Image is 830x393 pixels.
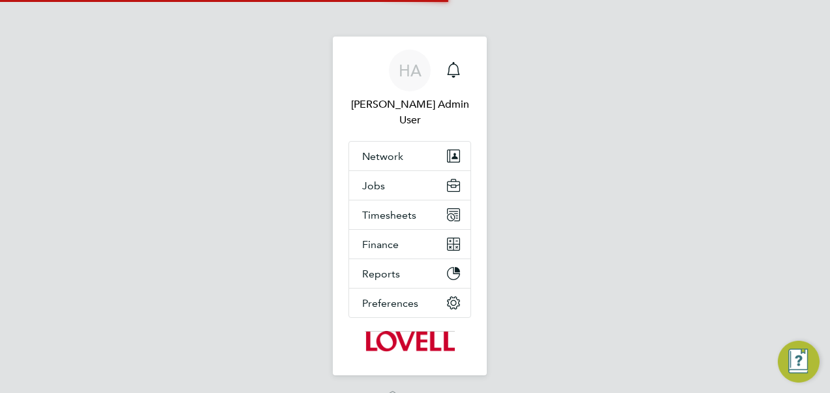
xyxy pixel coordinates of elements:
[349,289,470,317] button: Preferences
[362,238,399,251] span: Finance
[362,268,400,280] span: Reports
[349,171,470,200] button: Jobs
[362,180,385,192] span: Jobs
[333,37,487,375] nav: Main navigation
[399,62,422,79] span: HA
[348,50,471,128] a: HA[PERSON_NAME] Admin User
[349,200,470,229] button: Timesheets
[348,331,471,352] a: Go to home page
[778,341,820,383] button: Engage Resource Center
[362,297,418,309] span: Preferences
[362,209,416,221] span: Timesheets
[349,142,470,170] button: Network
[349,230,470,259] button: Finance
[349,259,470,288] button: Reports
[348,97,471,128] span: Hays Admin User
[365,331,454,352] img: lovell-logo-retina.png
[362,150,403,163] span: Network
